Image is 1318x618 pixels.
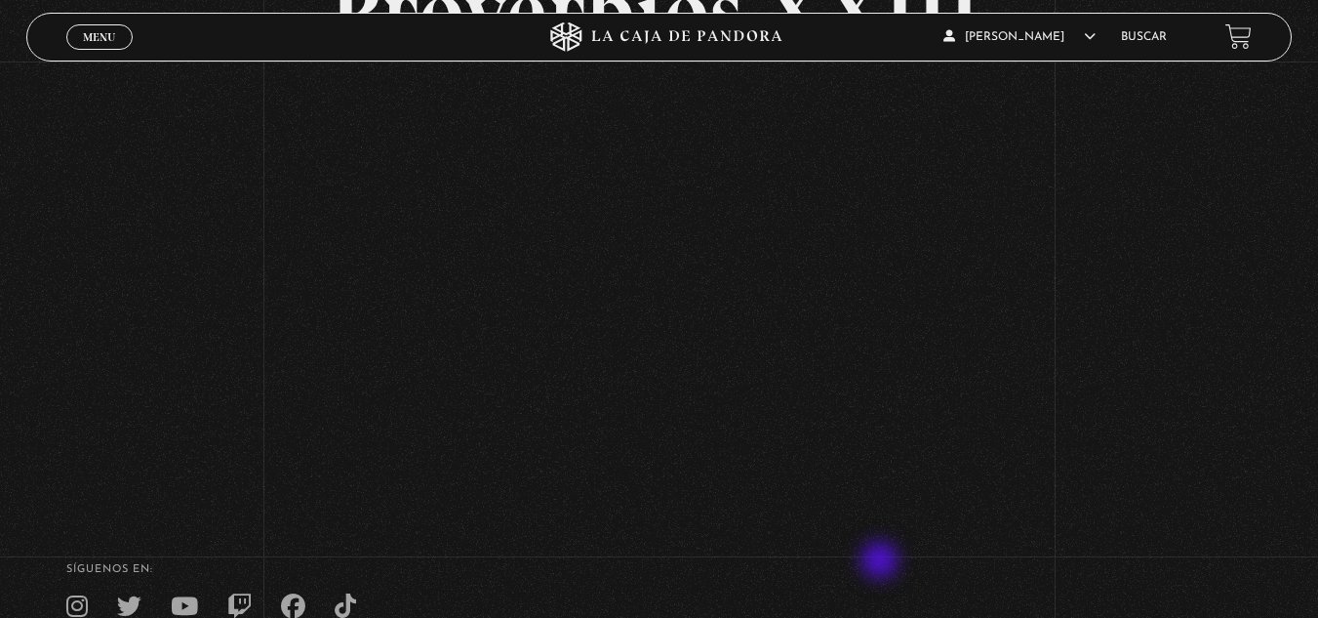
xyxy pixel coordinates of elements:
a: View your shopping cart [1225,23,1252,50]
h4: SÍguenos en: [66,564,1253,575]
span: Menu [83,31,115,43]
a: Buscar [1121,31,1167,43]
span: Cerrar [76,47,122,61]
iframe: Dailymotion video player – PROVERBIOS 23 [330,86,987,456]
span: [PERSON_NAME] [943,31,1096,43]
